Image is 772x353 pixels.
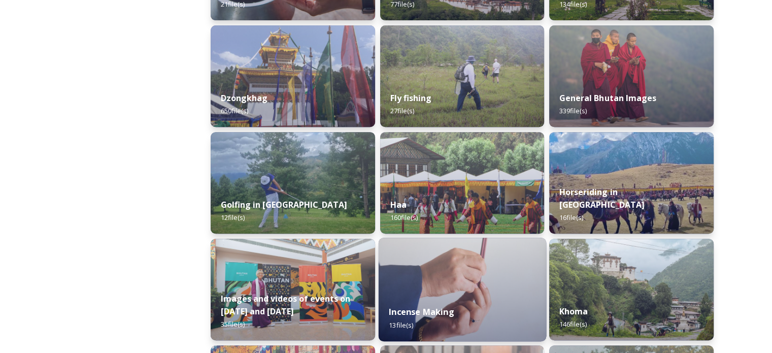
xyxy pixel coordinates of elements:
[390,213,418,222] span: 160 file(s)
[389,306,454,317] strong: Incense Making
[221,319,245,329] span: 35 file(s)
[559,319,587,329] span: 146 file(s)
[378,238,546,341] img: _SCH5631.jpg
[549,132,714,234] img: Horseriding%2520in%2520Bhutan2.JPG
[559,306,588,317] strong: Khoma
[559,106,587,115] span: 339 file(s)
[221,106,248,115] span: 650 file(s)
[390,199,407,210] strong: Haa
[390,92,431,104] strong: Fly fishing
[389,320,413,329] span: 13 file(s)
[559,92,656,104] strong: General Bhutan Images
[211,25,375,127] img: Festival%2520Header.jpg
[221,92,267,104] strong: Dzongkhag
[380,132,545,234] img: Haa%2520Summer%2520Festival1.jpeg
[549,25,714,127] img: MarcusWestbergBhutanHiRes-23.jpg
[221,213,245,222] span: 12 file(s)
[559,186,644,210] strong: Horseriding in [GEOGRAPHIC_DATA]
[221,199,347,210] strong: Golfing in [GEOGRAPHIC_DATA]
[559,213,583,222] span: 16 file(s)
[549,239,714,340] img: Khoma%2520130723%2520by%2520Amp%2520Sripimanwat-7.jpg
[211,239,375,340] img: A%2520guest%2520with%2520new%2520signage%2520at%2520the%2520airport.jpeg
[211,132,375,234] img: IMG_0877.jpeg
[380,25,545,127] img: by%2520Ugyen%2520Wangchuk14.JPG
[390,106,414,115] span: 27 file(s)
[221,293,350,317] strong: Images and videos of events on [DATE] and [DATE]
